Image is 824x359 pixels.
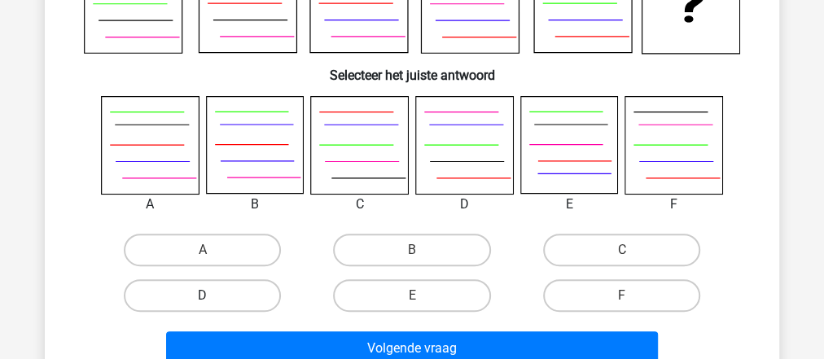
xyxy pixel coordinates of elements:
label: E [333,279,490,312]
label: D [124,279,281,312]
div: F [612,195,735,214]
label: A [124,234,281,266]
label: C [543,234,700,266]
div: D [403,195,526,214]
div: B [194,195,317,214]
label: F [543,279,700,312]
label: B [333,234,490,266]
div: C [298,195,421,214]
h6: Selecteer het juiste antwoord [71,55,753,83]
div: E [508,195,631,214]
div: A [89,195,212,214]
